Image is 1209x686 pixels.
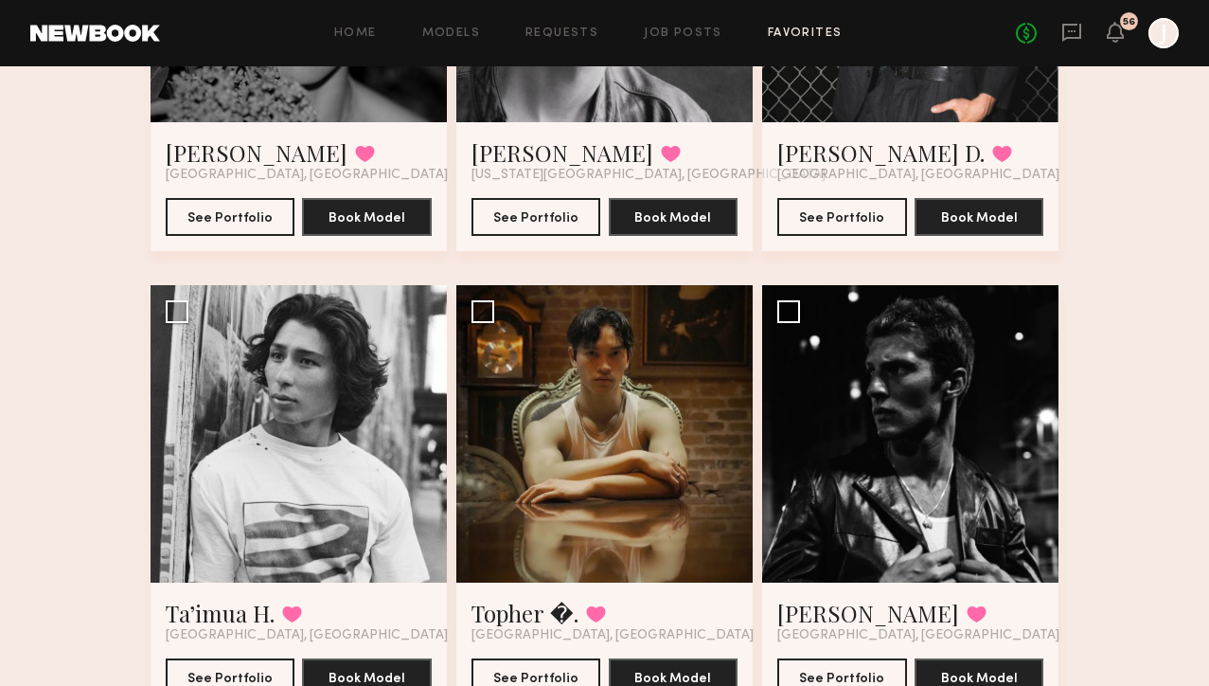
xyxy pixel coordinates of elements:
a: Book Model [609,669,738,685]
span: [GEOGRAPHIC_DATA], [GEOGRAPHIC_DATA] [777,168,1059,183]
div: 56 [1123,17,1135,27]
span: [GEOGRAPHIC_DATA], [GEOGRAPHIC_DATA] [777,628,1059,643]
a: Book Model [302,208,432,225]
a: [PERSON_NAME] [777,598,959,628]
a: [PERSON_NAME] [166,137,347,168]
span: [GEOGRAPHIC_DATA], [GEOGRAPHIC_DATA] [471,628,754,643]
a: Topher �. [471,598,578,628]
button: Book Model [609,198,738,236]
a: Book Model [302,669,432,685]
a: Book Model [915,669,1044,685]
span: [GEOGRAPHIC_DATA], [GEOGRAPHIC_DATA] [166,168,448,183]
a: Favorites [768,27,843,40]
button: See Portfolio [166,198,295,236]
span: [GEOGRAPHIC_DATA], [GEOGRAPHIC_DATA] [166,628,448,643]
button: Book Model [915,198,1044,236]
button: See Portfolio [471,198,601,236]
a: Book Model [609,208,738,225]
a: Book Model [915,208,1044,225]
button: Book Model [302,198,432,236]
a: Job Posts [644,27,722,40]
a: [PERSON_NAME] D. [777,137,985,168]
a: Requests [525,27,598,40]
button: See Portfolio [777,198,907,236]
a: Models [422,27,480,40]
a: [PERSON_NAME] [471,137,653,168]
a: Ta’imua H. [166,598,275,628]
span: [US_STATE][GEOGRAPHIC_DATA], [GEOGRAPHIC_DATA] [471,168,826,183]
a: J [1148,18,1179,48]
a: Home [334,27,377,40]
